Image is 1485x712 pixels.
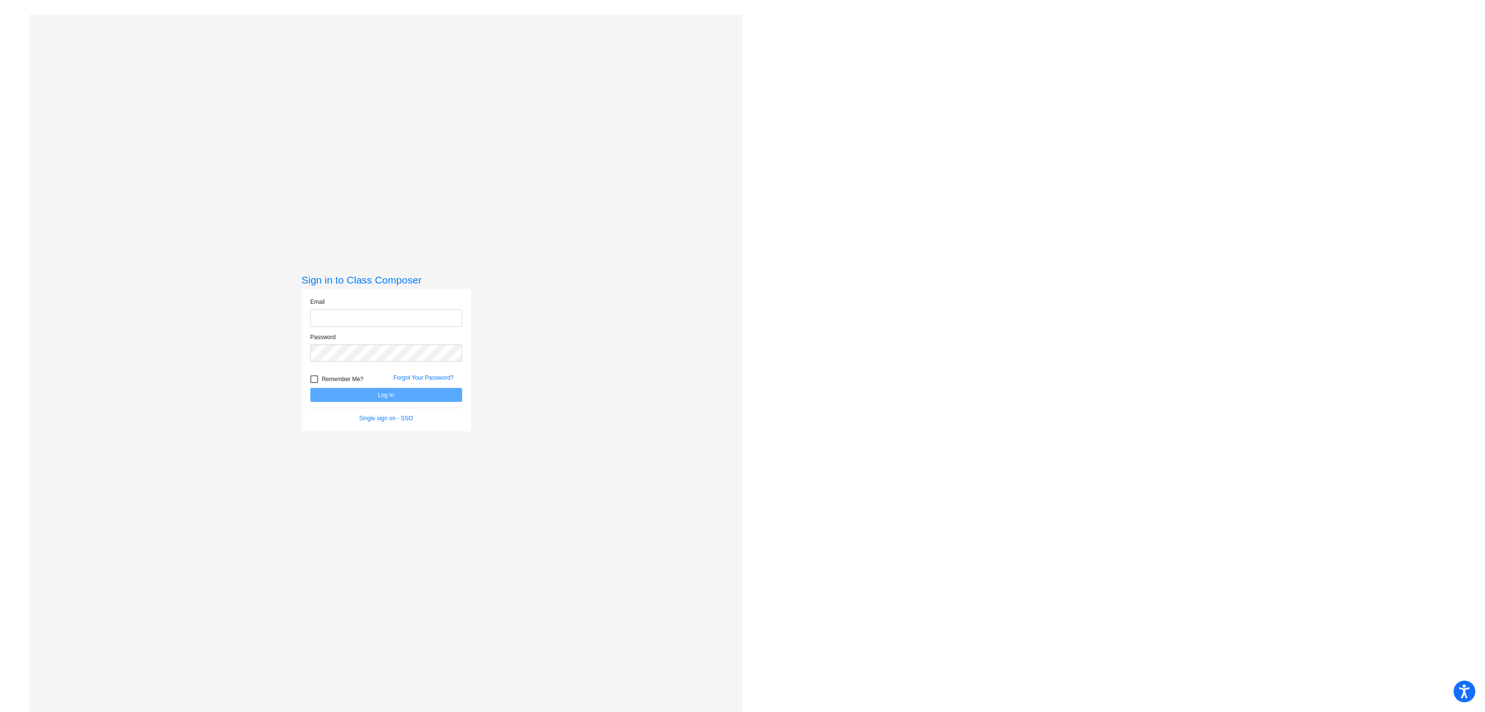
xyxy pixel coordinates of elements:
a: Forgot Your Password? [393,374,454,381]
a: Single sign on - SSO [359,415,413,422]
button: Log In [310,388,462,402]
span: Remember Me? [322,373,364,385]
h3: Sign in to Class Composer [302,274,471,286]
label: Password [310,333,336,342]
label: Email [310,298,325,306]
